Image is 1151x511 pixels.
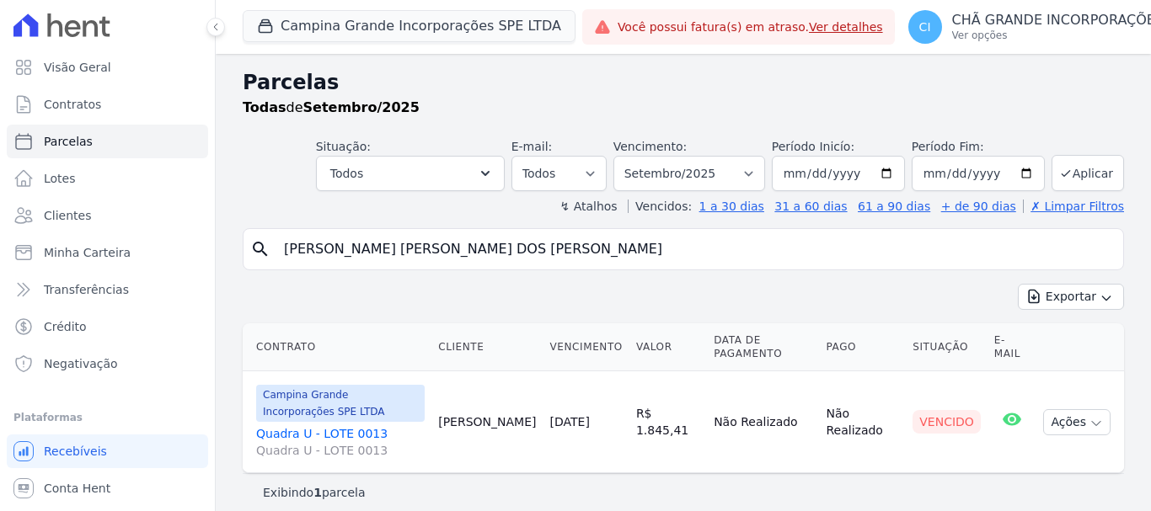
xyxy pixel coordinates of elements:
[7,51,208,84] a: Visão Geral
[629,323,707,371] th: Valor
[7,162,208,195] a: Lotes
[44,480,110,497] span: Conta Hent
[44,318,87,335] span: Crédito
[629,371,707,473] td: R$ 1.845,41
[912,138,1045,156] label: Período Fim:
[1023,200,1124,213] a: ✗ Limpar Filtros
[7,347,208,381] a: Negativação
[7,125,208,158] a: Parcelas
[44,207,91,224] span: Clientes
[243,323,431,371] th: Contrato
[44,133,93,150] span: Parcelas
[774,200,847,213] a: 31 a 60 dias
[772,140,854,153] label: Período Inicío:
[256,442,425,459] span: Quadra U - LOTE 0013
[303,99,420,115] strong: Setembro/2025
[44,244,131,261] span: Minha Carteira
[1018,284,1124,310] button: Exportar
[559,200,617,213] label: ↯ Atalhos
[699,200,764,213] a: 1 a 30 dias
[628,200,692,213] label: Vencidos:
[906,323,988,371] th: Situação
[819,371,906,473] td: Não Realizado
[316,140,371,153] label: Situação:
[13,407,201,428] div: Plataformas
[7,236,208,269] a: Minha Carteira
[44,170,76,187] span: Lotes
[243,10,575,42] button: Campina Grande Incorporações SPE LTDA
[1043,409,1111,435] button: Ações
[707,323,819,371] th: Data de Pagamento
[316,156,505,191] button: Todos
[618,19,883,36] span: Você possui fatura(s) em atraso.
[941,200,1016,213] a: + de 90 dias
[707,371,819,473] td: Não Realizado
[44,355,118,372] span: Negativação
[243,99,286,115] strong: Todas
[1052,155,1124,191] button: Aplicar
[256,385,425,422] span: Campina Grande Incorporações SPE LTDA
[550,415,590,428] a: [DATE]
[7,273,208,306] a: Transferências
[263,484,366,501] p: Exibindo parcela
[543,323,629,371] th: Vencimento
[511,140,553,153] label: E-mail:
[7,88,208,121] a: Contratos
[988,323,1037,371] th: E-mail
[819,323,906,371] th: Pago
[243,98,420,118] p: de
[7,434,208,468] a: Recebíveis
[44,59,111,76] span: Visão Geral
[44,96,101,113] span: Contratos
[913,410,981,434] div: Vencido
[44,443,107,460] span: Recebíveis
[44,281,129,298] span: Transferências
[313,486,322,499] b: 1
[7,471,208,505] a: Conta Hent
[7,310,208,343] a: Crédito
[243,67,1124,98] h2: Parcelas
[256,425,425,459] a: Quadra U - LOTE 0013Quadra U - LOTE 0013
[7,199,208,232] a: Clientes
[809,20,883,34] a: Ver detalhes
[858,200,930,213] a: 61 a 90 dias
[613,140,687,153] label: Vencimento:
[330,163,363,184] span: Todos
[431,323,543,371] th: Cliente
[919,21,931,33] span: CI
[431,371,543,473] td: [PERSON_NAME]
[250,239,270,259] i: search
[274,232,1116,266] input: Buscar por nome do lote ou do cliente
